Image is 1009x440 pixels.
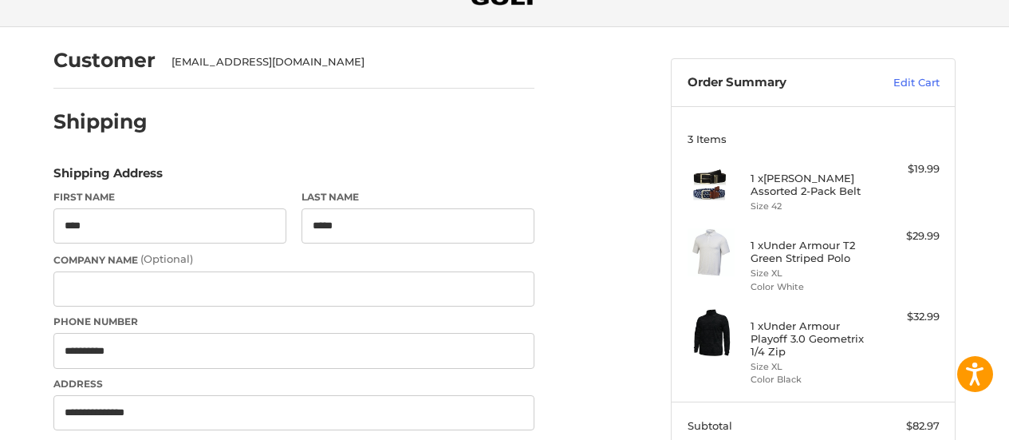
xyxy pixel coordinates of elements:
[53,315,534,329] label: Phone Number
[859,75,940,91] a: Edit Cart
[140,252,193,265] small: (Optional)
[53,48,156,73] h2: Customer
[877,228,940,244] div: $29.99
[53,190,286,204] label: First Name
[751,200,873,213] li: Size 42
[751,319,873,359] h4: 1 x Under Armour Playoff 3.0 Geometrix 1/4 Zip
[877,161,940,177] div: $19.99
[53,165,163,190] legend: Shipping Address
[53,252,534,268] label: Company Name
[751,172,873,198] h4: 1 x [PERSON_NAME] Assorted 2-Pack Belt
[688,133,940,145] h3: 3 Items
[688,75,859,91] h3: Order Summary
[53,109,148,134] h2: Shipping
[877,309,940,325] div: $32.99
[171,54,519,70] div: [EMAIL_ADDRESS][DOMAIN_NAME]
[53,377,534,391] label: Address
[751,239,873,265] h4: 1 x Under Armour T2 Green Striped Polo
[302,190,534,204] label: Last Name
[751,280,873,294] li: Color White
[751,267,873,280] li: Size XL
